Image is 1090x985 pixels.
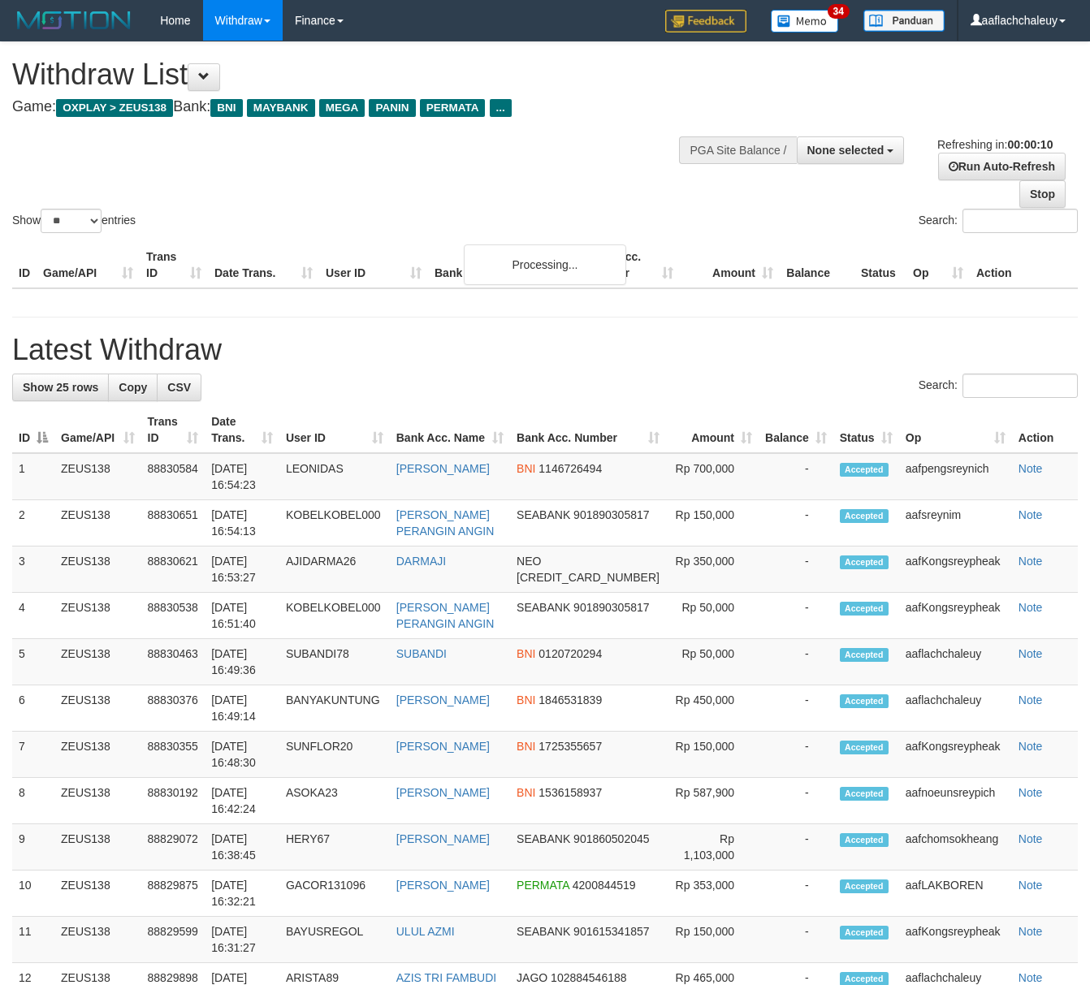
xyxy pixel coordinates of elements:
[759,453,833,500] td: -
[279,500,390,547] td: KOBELKOBEL000
[396,925,455,938] a: ULUL AZMI
[319,99,365,117] span: MEGA
[666,547,759,593] td: Rp 350,000
[899,732,1012,778] td: aafKongsreypheak
[938,153,1066,180] a: Run Auto-Refresh
[167,381,191,394] span: CSV
[12,917,54,963] td: 11
[279,732,390,778] td: SUNFLOR20
[517,647,535,660] span: BNI
[12,407,54,453] th: ID: activate to sort column descending
[517,601,570,614] span: SEABANK
[141,453,205,500] td: 88830584
[1019,971,1043,984] a: Note
[396,601,495,630] a: [PERSON_NAME] PERANGIN ANGIN
[759,917,833,963] td: -
[12,593,54,639] td: 4
[54,639,141,685] td: ZEUS138
[539,786,602,799] span: Copy 1536158937 to clipboard
[141,547,205,593] td: 88830621
[54,685,141,732] td: ZEUS138
[759,824,833,871] td: -
[539,740,602,753] span: Copy 1725355657 to clipboard
[539,647,602,660] span: Copy 0120720294 to clipboard
[12,242,37,288] th: ID
[420,99,486,117] span: PERMATA
[210,99,242,117] span: BNI
[840,463,889,477] span: Accepted
[573,879,636,892] span: Copy 4200844519 to clipboard
[573,925,649,938] span: Copy 901615341857 to clipboard
[539,693,602,706] span: Copy 1846531839 to clipboard
[396,555,446,568] a: DARMAJI
[205,639,279,685] td: [DATE] 16:49:36
[396,879,490,892] a: [PERSON_NAME]
[141,778,205,824] td: 88830192
[1019,693,1043,706] a: Note
[205,685,279,732] td: [DATE] 16:49:14
[396,647,447,660] a: SUBANDI
[205,500,279,547] td: [DATE] 16:54:13
[666,824,759,871] td: Rp 1,103,000
[840,602,889,616] span: Accepted
[369,99,415,117] span: PANIN
[54,871,141,917] td: ZEUS138
[517,571,660,584] span: Copy 5859459291049533 to clipboard
[517,832,570,845] span: SEABANK
[208,242,319,288] th: Date Trans.
[970,242,1078,288] th: Action
[840,741,889,754] span: Accepted
[279,547,390,593] td: AJIDARMA26
[863,10,945,32] img: panduan.png
[573,601,649,614] span: Copy 901890305817 to clipboard
[517,555,541,568] span: NEO
[899,453,1012,500] td: aafpengsreynich
[666,453,759,500] td: Rp 700,000
[840,926,889,940] span: Accepted
[54,732,141,778] td: ZEUS138
[205,453,279,500] td: [DATE] 16:54:23
[54,917,141,963] td: ZEUS138
[666,593,759,639] td: Rp 50,000
[962,209,1078,233] input: Search:
[141,917,205,963] td: 88829599
[899,871,1012,917] td: aafLAKBOREN
[680,242,780,288] th: Amount
[899,593,1012,639] td: aafKongsreypheak
[1019,925,1043,938] a: Note
[899,824,1012,871] td: aafchomsokheang
[666,871,759,917] td: Rp 353,000
[205,407,279,453] th: Date Trans.: activate to sort column ascending
[840,648,889,662] span: Accepted
[666,500,759,547] td: Rp 150,000
[517,971,547,984] span: JAGO
[1019,555,1043,568] a: Note
[12,334,1078,366] h1: Latest Withdraw
[517,786,535,799] span: BNI
[517,879,569,892] span: PERMATA
[12,732,54,778] td: 7
[396,462,490,475] a: [PERSON_NAME]
[840,694,889,708] span: Accepted
[666,685,759,732] td: Rp 450,000
[759,732,833,778] td: -
[899,500,1012,547] td: aafsreynim
[919,374,1078,398] label: Search:
[205,732,279,778] td: [DATE] 16:48:30
[906,242,970,288] th: Op
[12,99,711,115] h4: Game: Bank:
[205,917,279,963] td: [DATE] 16:31:27
[679,136,796,164] div: PGA Site Balance /
[759,547,833,593] td: -
[54,453,141,500] td: ZEUS138
[390,407,510,453] th: Bank Acc. Name: activate to sort column ascending
[141,732,205,778] td: 88830355
[12,8,136,32] img: MOTION_logo.png
[797,136,905,164] button: None selected
[828,4,850,19] span: 34
[54,547,141,593] td: ZEUS138
[54,407,141,453] th: Game/API: activate to sort column ascending
[840,833,889,847] span: Accepted
[279,453,390,500] td: LEONIDAS
[666,407,759,453] th: Amount: activate to sort column ascending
